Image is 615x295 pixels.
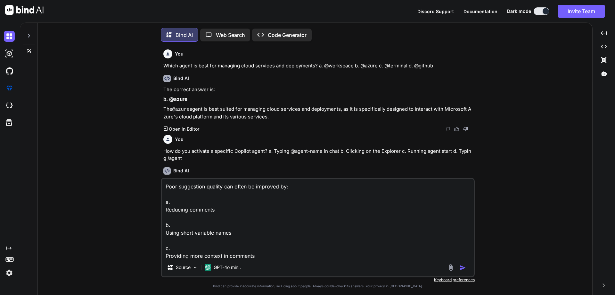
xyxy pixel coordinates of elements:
img: dislike [463,126,468,132]
p: Code Generator [268,31,307,39]
p: How do you activate a specific Copilot agent? a. Typing @agent-name in chat b. Clicking on the Ex... [163,148,473,162]
button: Discord Support [417,8,454,15]
h6: You [175,136,184,143]
h6: Bind AI [173,75,189,82]
strong: b. @azure [163,96,187,102]
button: Invite Team [558,5,605,18]
span: Dark mode [507,8,531,14]
img: cloudideIcon [4,100,15,111]
code: @azure [172,107,190,112]
h6: Bind AI [173,168,189,174]
p: Which agent is best for managing cloud services and deployments? a. @workspace b. @azure c. @term... [163,62,473,70]
h6: You [175,51,184,57]
button: Documentation [463,8,497,15]
span: Discord Support [417,9,454,14]
img: icon [460,265,466,271]
img: GPT-4o mini [205,264,211,271]
img: Pick Models [193,265,198,270]
p: Keyboard preferences [161,277,475,282]
img: darkAi-studio [4,48,15,59]
img: copy [445,126,450,132]
span: Documentation [463,9,497,14]
img: like [454,126,459,132]
textarea: Poor suggestion quality can often be improved by: a. Reducing comments b. Using short variable na... [162,179,474,258]
p: Open in Editor [169,126,199,132]
img: attachment [447,264,455,271]
img: premium [4,83,15,94]
img: darkChat [4,31,15,42]
p: Bind can provide inaccurate information, including about people. Always double-check its answers.... [161,284,475,289]
p: Web Search [216,31,245,39]
p: The correct answer is: [163,86,473,93]
p: GPT-4o min.. [214,264,241,271]
img: Bind AI [5,5,44,15]
p: Source [176,264,191,271]
p: The agent is best suited for managing cloud services and deployments, as it is specifically desig... [163,106,473,121]
img: githubDark [4,65,15,76]
img: settings [4,267,15,278]
p: Bind AI [176,31,193,39]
